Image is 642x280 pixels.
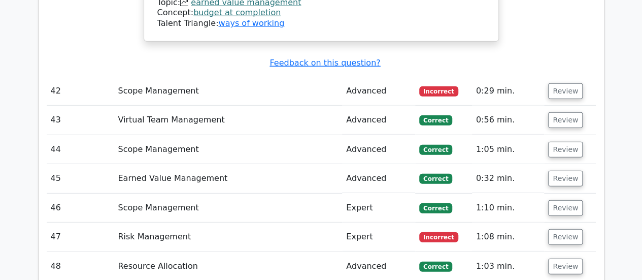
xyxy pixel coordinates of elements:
td: Advanced [342,135,415,164]
td: 46 [47,194,114,223]
td: 1:08 min. [472,223,545,252]
button: Review [548,229,583,245]
td: 47 [47,223,114,252]
a: Feedback on this question? [269,58,380,68]
td: Scope Management [114,135,342,164]
span: Incorrect [419,86,458,97]
td: Advanced [342,77,415,106]
button: Review [548,83,583,99]
td: 0:56 min. [472,106,545,135]
td: Expert [342,223,415,252]
td: 1:10 min. [472,194,545,223]
td: 44 [47,135,114,164]
td: Risk Management [114,223,342,252]
button: Review [548,112,583,128]
td: 1:05 min. [472,135,545,164]
td: 0:32 min. [472,164,545,193]
span: Correct [419,174,452,184]
td: Virtual Team Management [114,106,342,135]
td: Expert [342,194,415,223]
button: Review [548,200,583,216]
td: Advanced [342,106,415,135]
td: 45 [47,164,114,193]
td: 43 [47,106,114,135]
div: Concept: [157,8,485,18]
span: Correct [419,203,452,213]
td: 42 [47,77,114,106]
span: Incorrect [419,232,458,242]
td: 0:29 min. [472,77,545,106]
button: Review [548,171,583,186]
td: Scope Management [114,77,342,106]
a: ways of working [218,18,284,28]
button: Review [548,142,583,158]
td: Advanced [342,164,415,193]
button: Review [548,259,583,274]
span: Correct [419,115,452,126]
span: Correct [419,262,452,272]
td: Earned Value Management [114,164,342,193]
td: Scope Management [114,194,342,223]
span: Correct [419,145,452,155]
a: budget at completion [193,8,281,17]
